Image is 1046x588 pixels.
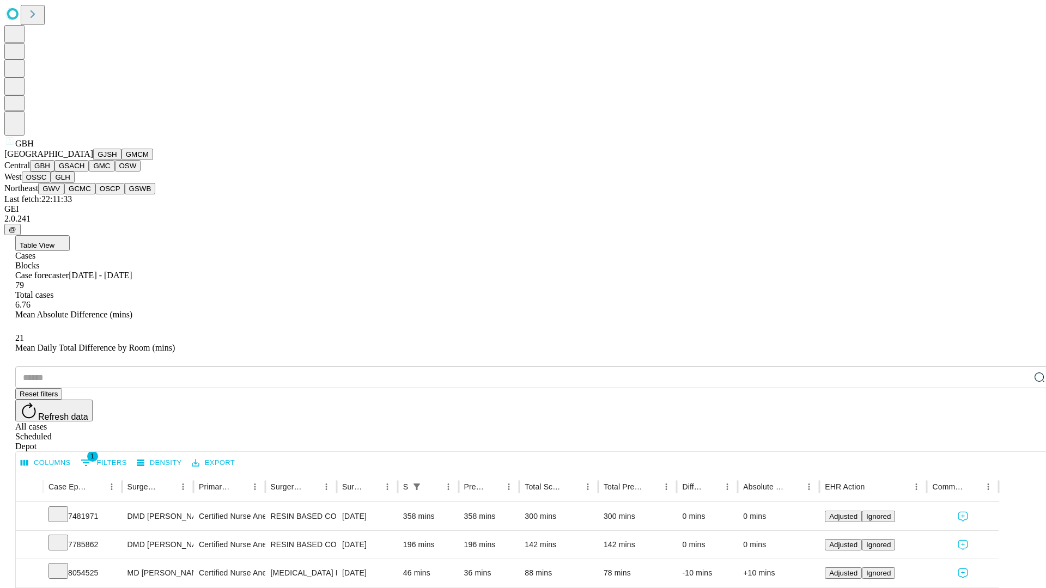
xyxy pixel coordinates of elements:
span: Case forecaster [15,271,69,280]
button: Adjusted [825,539,862,550]
span: Ignored [866,569,891,577]
span: Total cases [15,290,53,299]
button: Adjusted [825,511,862,522]
div: 0 mins [743,503,814,530]
div: 196 mins [403,531,453,559]
span: Northeast [4,183,38,193]
button: Sort [704,479,720,494]
div: DMD [PERSON_NAME] [PERSON_NAME] Dmd [127,531,188,559]
div: 78 mins [604,559,672,587]
button: Menu [175,479,191,494]
button: Sort [425,479,441,494]
div: 0 mins [682,531,732,559]
button: Sort [643,479,659,494]
div: GEI [4,204,1042,214]
button: Sort [364,479,380,494]
div: 46 mins [403,559,453,587]
span: [GEOGRAPHIC_DATA] [4,149,93,158]
span: GBH [15,139,34,148]
div: 142 mins [604,531,672,559]
div: Surgery Name [271,482,302,491]
span: [DATE] - [DATE] [69,271,132,280]
div: 300 mins [604,503,672,530]
button: Menu [801,479,817,494]
button: Sort [486,479,501,494]
button: Menu [580,479,595,494]
div: MD [PERSON_NAME] [PERSON_NAME] Md [127,559,188,587]
span: Refresh data [38,412,88,421]
span: Central [4,161,30,170]
div: 2.0.241 [4,214,1042,224]
div: Scheduled In Room Duration [403,482,408,491]
div: RESIN BASED COMPOSITE 1 SURFACE, POSTERIOR [271,531,331,559]
div: 142 mins [525,531,593,559]
button: GSWB [125,183,156,194]
button: GLH [51,171,74,183]
div: DMD [PERSON_NAME] [PERSON_NAME] Dmd [127,503,188,530]
button: GWV [38,183,64,194]
button: Expand [21,536,38,555]
button: OSW [115,160,141,171]
button: Sort [866,479,881,494]
div: -10 mins [682,559,732,587]
button: Sort [303,479,319,494]
span: 1 [87,451,98,462]
button: Menu [501,479,516,494]
div: EHR Action [825,482,865,491]
span: Ignored [866,512,891,520]
span: Reset filters [20,390,58,398]
div: 8054525 [48,559,117,587]
button: Sort [786,479,801,494]
span: West [4,172,22,181]
button: Menu [319,479,334,494]
span: Mean Daily Total Difference by Room (mins) [15,343,175,352]
span: 6.76 [15,300,31,309]
div: +10 mins [743,559,814,587]
button: OSCP [95,183,125,194]
div: Absolute Difference [743,482,785,491]
div: Case Epic Id [48,482,88,491]
button: Menu [104,479,119,494]
button: Density [134,455,185,471]
button: Ignored [862,511,895,522]
button: Menu [659,479,674,494]
button: Menu [247,479,263,494]
button: Ignored [862,567,895,579]
button: Export [189,455,238,471]
button: GJSH [93,149,121,160]
span: Adjusted [829,541,858,549]
div: 358 mins [464,503,514,530]
button: Sort [565,479,580,494]
div: 358 mins [403,503,453,530]
button: Menu [720,479,735,494]
button: Show filters [409,479,424,494]
div: Certified Nurse Anesthetist [199,503,259,530]
button: Select columns [18,455,74,471]
button: Sort [89,479,104,494]
div: Certified Nurse Anesthetist [199,559,259,587]
div: Total Predicted Duration [604,482,643,491]
button: Sort [232,479,247,494]
button: OSSC [22,171,51,183]
span: Adjusted [829,512,858,520]
button: GMC [89,160,114,171]
span: Ignored [866,541,891,549]
button: Reset filters [15,388,62,400]
button: GMCM [121,149,153,160]
button: Sort [965,479,981,494]
button: Menu [981,479,996,494]
div: Total Scheduled Duration [525,482,564,491]
button: Menu [909,479,924,494]
span: Last fetch: 22:11:33 [4,194,72,204]
div: 196 mins [464,531,514,559]
div: 0 mins [682,503,732,530]
div: Certified Nurse Anesthetist [199,531,259,559]
div: [DATE] [342,503,392,530]
span: Mean Absolute Difference (mins) [15,310,132,319]
button: GCMC [64,183,95,194]
div: 7481971 [48,503,117,530]
button: @ [4,224,21,235]
div: Predicted In Room Duration [464,482,485,491]
button: Expand [21,507,38,526]
div: Primary Service [199,482,230,491]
